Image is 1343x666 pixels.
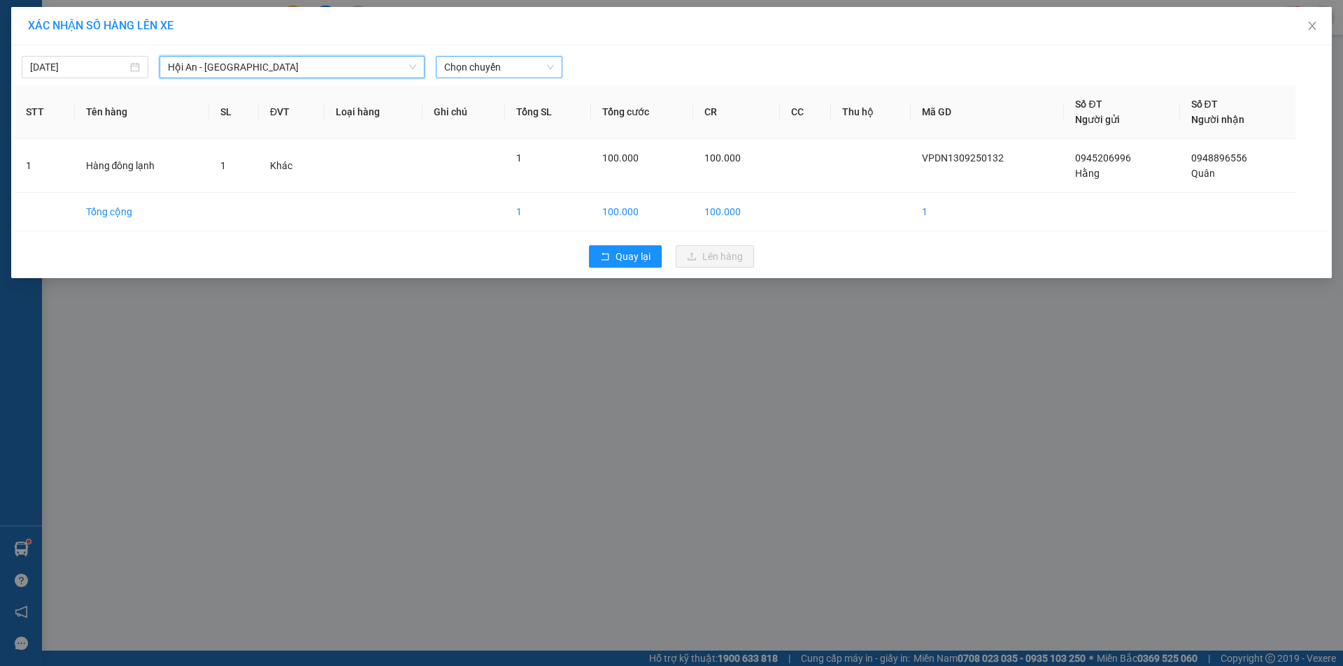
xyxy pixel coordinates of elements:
span: Số ĐT [1075,99,1102,110]
th: SL [209,85,259,139]
span: Hội An - Hà Nội [168,57,416,78]
span: VPDN1309250132 [922,152,1004,164]
th: STT [15,85,75,139]
th: Thu hộ [831,85,911,139]
img: logo [8,47,36,116]
span: 100.000 [704,152,741,164]
span: Người gửi [1075,114,1120,125]
th: CR [693,85,780,139]
span: ↔ [GEOGRAPHIC_DATA] [43,71,153,103]
span: XÁC NHẬN SỐ HÀNG LÊN XE [28,19,173,32]
td: Khác [259,139,325,193]
span: 1 [516,152,522,164]
td: 100.000 [693,193,780,231]
span: close [1307,20,1318,31]
th: Ghi chú [422,85,505,139]
strong: CHUYỂN PHÁT NHANH HK BUSLINES [50,11,146,57]
th: Loại hàng [325,85,422,139]
th: ĐVT [259,85,325,139]
td: Tổng cộng [75,193,210,231]
span: 100.000 [602,152,639,164]
span: ↔ [GEOGRAPHIC_DATA] [48,82,154,103]
span: Số ĐT [1191,99,1218,110]
span: VPDN1309250132 [161,85,262,100]
span: SAPA, LÀO CAI ↔ [GEOGRAPHIC_DATA] [43,59,153,103]
span: 1 [220,160,226,171]
span: Chọn chuyến [444,57,554,78]
button: rollbackQuay lại [589,245,662,268]
th: Mã GD [911,85,1065,139]
td: Hàng đông lạnh [75,139,210,193]
th: CC [780,85,832,139]
button: uploadLên hàng [676,245,754,268]
span: Quay lại [616,249,651,264]
th: Tổng SL [505,85,590,139]
td: 1 [505,193,590,231]
span: down [408,63,417,71]
span: Hằng [1075,168,1100,179]
span: Quân [1191,168,1215,179]
span: 0948896556 [1191,152,1247,164]
td: 1 [15,139,75,193]
button: Close [1293,7,1332,46]
span: rollback [600,252,610,263]
span: Người nhận [1191,114,1244,125]
td: 1 [911,193,1065,231]
input: 13/09/2025 [30,59,127,75]
td: 100.000 [591,193,693,231]
span: 0945206996 [1075,152,1131,164]
th: Tên hàng [75,85,210,139]
th: Tổng cước [591,85,693,139]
